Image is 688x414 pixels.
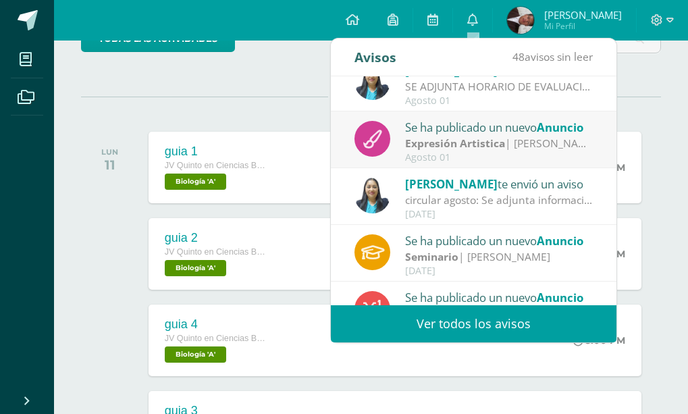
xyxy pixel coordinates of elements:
[405,152,593,163] div: Agosto 01
[405,192,593,208] div: circular agosto: Se adjunta información importante
[405,136,505,151] strong: Expresión Artistica
[354,178,390,213] img: 49168807a2b8cca0ef2119beca2bd5ad.png
[165,247,266,257] span: JV Quinto en Ciencias Biologícas JV [PERSON_NAME]. CCLL en Ciencias Biológicas Vespertino
[165,174,226,190] span: Biología 'A'
[512,49,593,64] span: avisos sin leer
[537,290,583,305] span: Anuncio
[405,136,593,151] div: | [PERSON_NAME]
[405,175,593,192] div: te envió un aviso
[507,7,534,34] img: 41772c84cad50447aba91f3b0e282bfc.png
[405,265,593,277] div: [DATE]
[165,346,226,363] span: Biología 'A'
[537,233,583,249] span: Anuncio
[405,95,593,107] div: Agosto 01
[544,20,622,32] span: Mi Perfil
[101,147,118,157] div: LUN
[405,209,593,220] div: [DATE]
[165,145,266,159] div: guia 1
[165,334,266,343] span: JV Quinto en Ciencias Biologícas JV [PERSON_NAME]. CCLL en Ciencias Biológicas Vespertino
[405,79,593,95] div: SE ADJUNTA HORARIO DE EVALUACIONES: Saludos cordiales, se adjunta horario de evaluaciones para la...
[405,118,593,136] div: Se ha publicado un nuevo
[165,231,266,245] div: guia 2
[405,288,593,306] div: Se ha publicado un nuevo
[331,305,616,342] a: Ver todos los avisos
[537,120,583,135] span: Anuncio
[328,90,415,103] span: AGOSTO
[544,8,622,22] span: [PERSON_NAME]
[405,176,498,192] span: [PERSON_NAME]
[354,38,396,76] div: Avisos
[165,317,266,332] div: guia 4
[165,161,266,170] span: JV Quinto en Ciencias Biologícas JV [PERSON_NAME]. CCLL en Ciencias Biológicas Vespertino
[354,64,390,100] img: 49168807a2b8cca0ef2119beca2bd5ad.png
[405,249,593,265] div: | [PERSON_NAME]
[165,260,226,276] span: Biología 'A'
[405,249,458,264] strong: Seminario
[405,232,593,249] div: Se ha publicado un nuevo
[101,157,118,173] div: 11
[512,49,525,64] span: 48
